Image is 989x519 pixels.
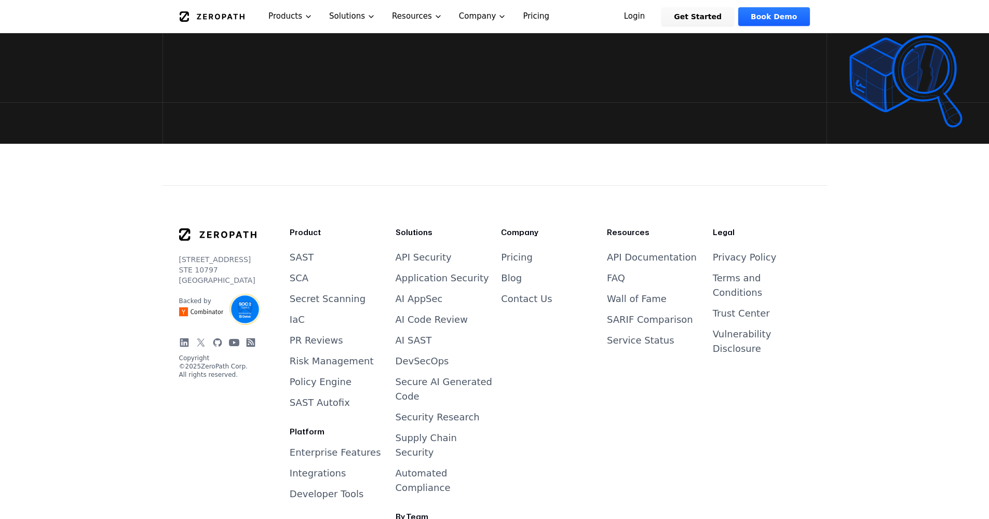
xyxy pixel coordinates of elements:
[713,272,762,298] a: Terms and Conditions
[396,314,468,325] a: AI Code Review
[713,252,777,263] a: Privacy Policy
[290,397,350,408] a: SAST Autofix
[396,272,489,283] a: Application Security
[607,314,693,325] a: SARIF Comparison
[179,254,256,285] p: [STREET_ADDRESS] STE 10797 [GEOGRAPHIC_DATA]
[179,297,224,305] p: Backed by
[290,447,381,458] a: Enterprise Features
[713,329,771,354] a: Vulnerability Disclosure
[396,376,492,402] a: Secure AI Generated Code
[396,412,480,422] a: Security Research
[738,7,809,26] a: Book Demo
[612,7,658,26] a: Login
[607,293,667,304] a: Wall of Fame
[290,488,364,499] a: Developer Tools
[661,7,734,26] a: Get Started
[290,427,387,437] h3: Platform
[229,294,261,325] img: SOC2 Type II Certified
[396,293,443,304] a: AI AppSec
[290,468,346,479] a: Integrations
[290,314,305,325] a: IaC
[290,376,351,387] a: Policy Engine
[396,432,457,458] a: Supply Chain Security
[290,252,314,263] a: SAST
[713,308,770,319] a: Trust Center
[501,252,533,263] a: Pricing
[290,356,374,366] a: Risk Management
[290,293,365,304] a: Secret Scanning
[396,335,432,346] a: AI SAST
[246,337,256,348] a: Blog RSS Feed
[713,227,810,238] h3: Legal
[607,252,697,263] a: API Documentation
[396,227,493,238] h3: Solutions
[290,227,387,238] h3: Product
[607,335,674,346] a: Service Status
[179,354,256,379] p: Copyright © 2025 ZeroPath Corp. All rights reserved.
[396,356,449,366] a: DevSecOps
[501,293,552,304] a: Contact Us
[501,272,522,283] a: Blog
[607,227,705,238] h3: Resources
[501,227,599,238] h3: Company
[607,272,625,283] a: FAQ
[396,468,451,493] a: Automated Compliance
[290,335,343,346] a: PR Reviews
[396,252,452,263] a: API Security
[290,272,308,283] a: SCA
